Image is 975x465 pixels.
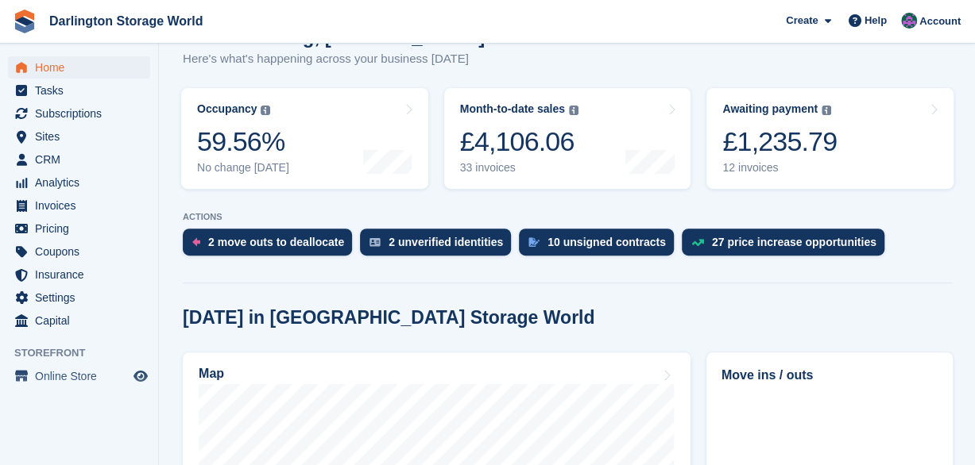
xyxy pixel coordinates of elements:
span: Insurance [35,263,130,286]
div: 10 unsigned contracts [547,236,666,248]
div: No change [DATE] [197,161,289,175]
a: Awaiting payment £1,235.79 12 invoices [706,88,954,189]
a: Occupancy 59.56% No change [DATE] [181,88,428,189]
div: Occupancy [197,102,257,116]
div: 27 price increase opportunities [712,236,876,248]
a: menu [8,365,150,387]
a: menu [8,194,150,217]
img: icon-info-grey-7440780725fd019a000dd9b08b2336e03edf1995a4989e88bcd33f0948082b44.svg [822,106,831,115]
a: menu [8,148,150,171]
a: menu [8,56,150,79]
p: ACTIONS [183,212,952,222]
span: Settings [35,286,130,309]
span: Help [865,13,887,29]
span: Sites [35,125,130,148]
span: Pricing [35,217,130,240]
span: Tasks [35,79,130,102]
div: £4,106.06 [460,125,578,158]
div: 2 move outs to deallocate [208,236,344,248]
img: price_increase_opportunities-93ffe204e8149a01c8c9dc8f82e8f89637d9d84a8eef4429ea346261dce0b2c0.svg [691,239,704,246]
a: Month-to-date sales £4,106.06 33 invoices [444,88,691,189]
img: stora-icon-8386f47178a22dfd0bd8f6a31ec36ba5ce8667c1dd55bd0f319d3a0aa187defe.svg [13,10,37,33]
a: menu [8,263,150,286]
div: 33 invoices [460,161,578,175]
span: Account [919,13,961,29]
a: 2 unverified identities [360,229,519,263]
a: menu [8,79,150,102]
img: icon-info-grey-7440780725fd019a000dd9b08b2336e03edf1995a4989e88bcd33f0948082b44.svg [261,106,270,115]
span: Home [35,56,130,79]
span: Subscriptions [35,102,130,125]
span: Online Store [35,365,130,387]
span: Create [786,13,818,29]
span: Analytics [35,171,130,194]
a: menu [8,309,150,332]
h2: Move ins / outs [722,366,938,385]
img: icon-info-grey-7440780725fd019a000dd9b08b2336e03edf1995a4989e88bcd33f0948082b44.svg [569,106,578,115]
a: menu [8,240,150,263]
a: menu [8,286,150,309]
div: Awaiting payment [722,102,818,116]
img: verify_identity-adf6edd0f0f0b5bbfe63781bf79b02c33cf7c696d77639b501bdc392416b5a36.svg [369,237,381,247]
div: Month-to-date sales [460,102,565,116]
a: menu [8,217,150,240]
h2: [DATE] in [GEOGRAPHIC_DATA] Storage World [183,307,594,329]
a: 10 unsigned contracts [519,229,682,263]
a: menu [8,171,150,194]
a: menu [8,125,150,148]
span: Coupons [35,240,130,263]
span: CRM [35,148,130,171]
span: Capital [35,309,130,332]
a: 2 move outs to deallocate [183,229,360,263]
div: 59.56% [197,125,289,158]
div: 2 unverified identities [389,236,503,248]
a: Preview store [131,367,150,386]
div: £1,235.79 [722,125,837,158]
img: move_outs_to_deallocate_icon-f764333ba52eb49d3ac5e1228854f67142a1ed5810a6f6cc68b1a99e826820c5.svg [192,237,200,247]
a: menu [8,102,150,125]
h2: Map [199,367,224,381]
img: contract_signature_icon-13c848040528278c33f63329250d36e43548de30e8caae1d1a13099fd9432cc5.svg [528,237,540,247]
p: Here's what's happening across your business [DATE] [183,50,485,68]
a: 27 price increase opportunities [682,229,892,263]
div: 12 invoices [722,161,837,175]
a: Darlington Storage World [43,8,209,34]
img: Janine Watson [901,13,917,29]
span: Storefront [14,345,158,361]
span: Invoices [35,194,130,217]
